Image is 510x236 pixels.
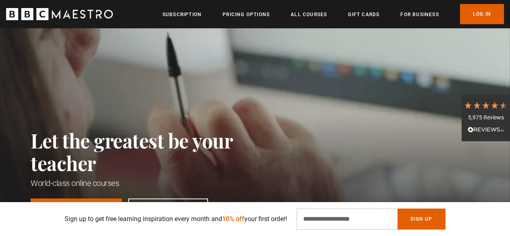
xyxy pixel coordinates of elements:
[460,4,504,24] a: Log In
[348,10,379,19] a: Gift Cards
[398,209,445,230] button: Sign Up
[464,125,508,135] div: Read All Reviews
[162,10,202,19] a: Subscription
[468,127,504,132] img: REVIEWS.io
[222,215,244,223] span: 10% off
[291,10,327,19] a: All Courses
[464,101,508,110] div: 4.7 Stars
[31,198,122,219] a: Explore Subscription
[31,178,269,189] h1: World-class online courses
[6,8,113,20] svg: BBC Maestro
[464,114,508,122] div: 5,975 Reviews
[65,214,287,224] p: Sign up to get free learning inspiration every month and your first order!
[162,4,504,24] nav: Primary
[31,129,269,174] h2: Let the greatest be your teacher
[128,198,208,219] a: Discover Courses
[223,10,270,19] a: Pricing Options
[400,10,439,19] a: For business
[462,95,510,142] div: 5,975 ReviewsRead All Reviews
